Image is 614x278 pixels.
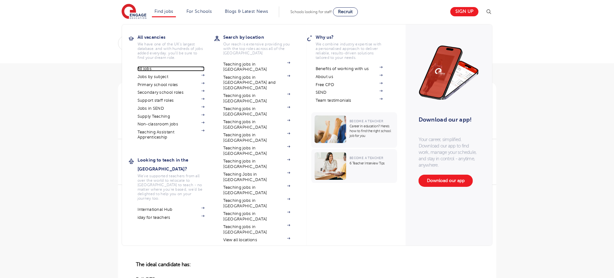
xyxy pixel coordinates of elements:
a: Teaching jobs in [GEOGRAPHIC_DATA] [223,211,290,222]
div: Submit [118,36,270,51]
p: We've supported teachers from all over the world to relocate to [GEOGRAPHIC_DATA] to teach - no m... [138,174,205,201]
h3: Download our app! [419,113,476,127]
a: View all locations [223,237,290,242]
p: We have one of the UK's largest database. and with hundreds of jobs added everyday. you'll be sur... [138,42,205,60]
p: 6 Teacher Interview Tips [350,161,394,166]
a: Blogs & Latest News [225,9,268,14]
span: Become a Teacher [350,156,383,160]
a: SEND [316,90,383,95]
a: Teaching Jobs in [GEOGRAPHIC_DATA] [223,172,290,182]
a: All jobs [138,66,205,71]
a: Teaching Assistant Apprenticeship [138,130,205,140]
a: Non-classroom jobs [138,122,205,127]
a: Teaching jobs in [GEOGRAPHIC_DATA] [223,146,290,156]
a: Teaching jobs in [GEOGRAPHIC_DATA] [223,159,290,169]
a: Teaching jobs in [GEOGRAPHIC_DATA] [223,93,290,104]
a: Search by locationOur reach is extensive providing you with the top roles across all of the [GEOG... [223,33,300,55]
p: Our reach is extensive providing you with the top roles across all of the [GEOGRAPHIC_DATA] [223,42,290,55]
a: Teaching jobs in [GEOGRAPHIC_DATA] [223,62,290,72]
a: Teaching jobs in [GEOGRAPHIC_DATA] [223,106,290,117]
h3: Looking to teach in the [GEOGRAPHIC_DATA]? [138,155,214,173]
h3: All vacancies [138,33,214,42]
a: Teaching jobs in [GEOGRAPHIC_DATA] [223,185,290,195]
b: The ideal candidate has: [136,262,191,267]
a: Teaching jobs in [GEOGRAPHIC_DATA] and [GEOGRAPHIC_DATA] [223,75,290,91]
a: About us [316,74,383,79]
a: Recruit [333,7,358,16]
a: Why us?We combine industry expertise with a personalised approach to deliver reliable, results-dr... [316,33,392,60]
a: Looking to teach in the [GEOGRAPHIC_DATA]?We've supported teachers from all over the world to rel... [138,155,214,201]
a: Become a TeacherCareer in education? Here’s how to find the right school job for you [311,112,399,148]
a: Jobs by subject [138,74,205,79]
span: Schools looking for staff [290,10,332,14]
a: Teaching jobs in [GEOGRAPHIC_DATA] [223,119,290,130]
a: Teaching jobs in [GEOGRAPHIC_DATA] [223,132,290,143]
a: Benefits of working with us [316,66,383,71]
a: International Hub [138,207,205,212]
img: Engage Education [122,4,146,20]
a: Sign up [450,7,478,16]
a: Become a Teacher6 Teacher Interview Tips [311,149,399,183]
a: Primary school roles [138,82,205,87]
span: Recruit [338,9,353,14]
a: Teaching jobs in [GEOGRAPHIC_DATA] [223,198,290,209]
a: iday for teachers [138,215,205,220]
h3: Search by location [223,33,300,42]
a: Download our app [419,175,473,187]
p: Career in education? Here’s how to find the right school job for you [350,124,394,138]
a: Teaching jobs in [GEOGRAPHIC_DATA] [223,224,290,235]
span: Become a Teacher [350,119,383,123]
p: Your career, simplified. Download our app to find work, manage your schedule, and stay in control... [419,136,479,168]
p: We combine industry expertise with a personalised approach to deliver reliable, results-driven so... [316,42,383,60]
a: Jobs in SEND [138,106,205,111]
a: Find jobs [154,9,173,14]
a: Supply Teaching [138,114,205,119]
a: Team testimonials [316,98,383,103]
a: Support staff roles [138,98,205,103]
a: All vacanciesWe have one of the UK's largest database. and with hundreds of jobs added everyday. ... [138,33,214,60]
a: For Schools [186,9,212,14]
a: Secondary school roles [138,90,205,95]
a: Free CPD [316,82,383,87]
h3: Why us? [316,33,392,42]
